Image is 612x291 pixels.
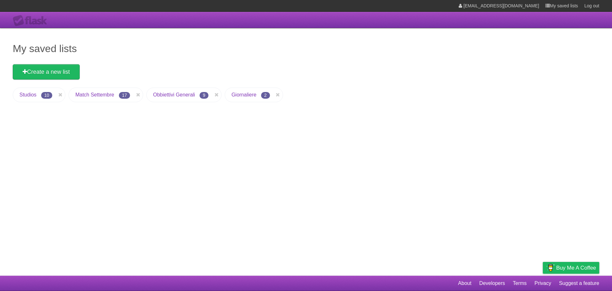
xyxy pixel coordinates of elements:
[13,64,80,80] a: Create a new list
[200,92,208,99] span: 9
[543,262,599,274] a: Buy me a coffee
[513,277,527,289] a: Terms
[19,92,36,97] a: Studios
[458,277,471,289] a: About
[119,92,130,99] span: 17
[261,92,270,99] span: 2
[559,277,599,289] a: Suggest a feature
[556,262,596,273] span: Buy me a coffee
[13,41,599,56] h1: My saved lists
[13,15,51,27] div: Flask
[153,92,195,97] a: Obbiettivi Generali
[535,277,551,289] a: Privacy
[546,262,555,273] img: Buy me a coffee
[479,277,505,289] a: Developers
[75,92,114,97] a: Match Settembre
[41,92,53,99] span: 10
[231,92,256,97] a: Giornaliere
